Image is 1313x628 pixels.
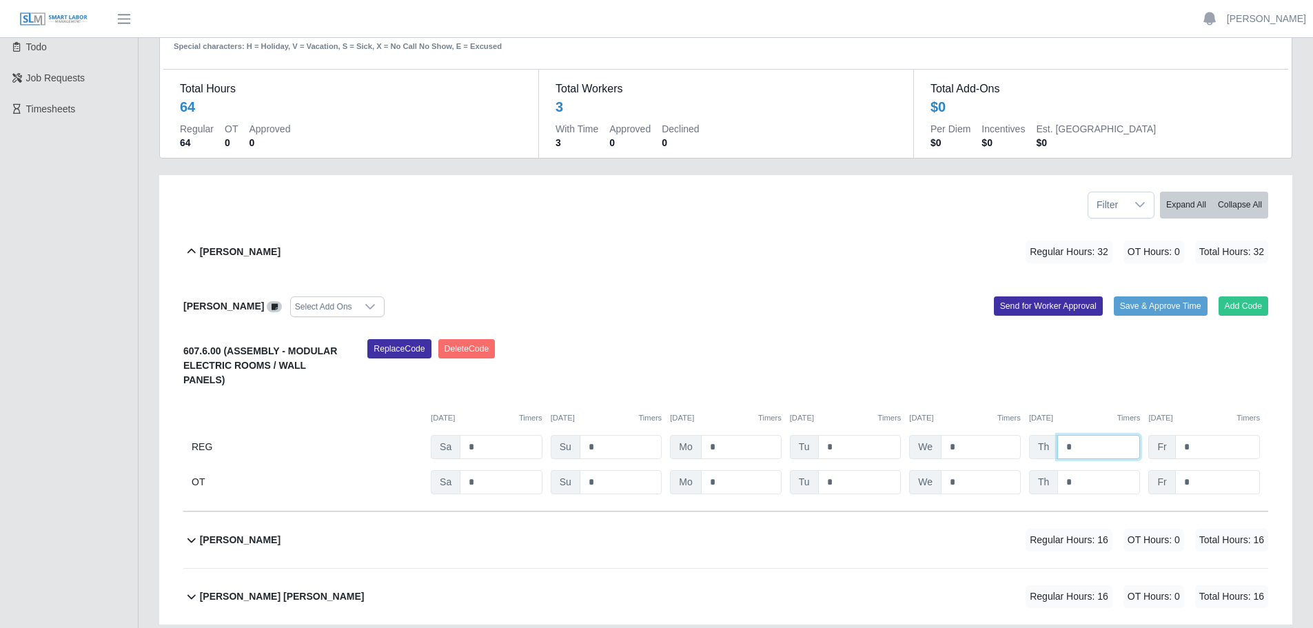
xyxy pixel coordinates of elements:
[1117,412,1141,424] button: Timers
[1148,435,1175,459] span: Fr
[200,589,365,604] b: [PERSON_NAME] [PERSON_NAME]
[431,412,542,424] div: [DATE]
[609,136,651,150] dd: 0
[1123,585,1184,608] span: OT Hours: 0
[367,339,431,358] button: ReplaceCode
[1123,529,1184,551] span: OT Hours: 0
[431,470,460,494] span: Sa
[556,81,897,97] dt: Total Workers
[1029,412,1141,424] div: [DATE]
[670,412,782,424] div: [DATE]
[180,122,214,136] dt: Regular
[200,245,281,259] b: [PERSON_NAME]
[1160,192,1212,219] button: Expand All
[249,122,290,136] dt: Approved
[200,533,281,547] b: [PERSON_NAME]
[930,81,1272,97] dt: Total Add-Ons
[981,136,1025,150] dd: $0
[758,412,782,424] button: Timers
[1026,529,1112,551] span: Regular Hours: 16
[994,296,1103,316] button: Send for Worker Approval
[551,435,580,459] span: Su
[909,412,1021,424] div: [DATE]
[1026,585,1112,608] span: Regular Hours: 16
[1195,241,1268,263] span: Total Hours: 32
[26,72,85,83] span: Job Requests
[431,435,460,459] span: Sa
[192,435,423,459] div: REG
[1227,12,1306,26] a: [PERSON_NAME]
[183,301,264,312] b: [PERSON_NAME]
[174,30,622,52] div: Special characters: H = Holiday, V = Vacation, S = Sick, X = No Call No Show, E = Excused
[1195,585,1268,608] span: Total Hours: 16
[1036,136,1156,150] dd: $0
[670,470,701,494] span: Mo
[551,412,662,424] div: [DATE]
[291,297,356,316] div: Select Add Ons
[556,122,598,136] dt: With Time
[26,103,76,114] span: Timesheets
[909,470,942,494] span: We
[670,435,701,459] span: Mo
[180,97,195,117] div: 64
[909,435,942,459] span: We
[981,122,1025,136] dt: Incentives
[519,412,542,424] button: Timers
[1148,412,1260,424] div: [DATE]
[1148,470,1175,494] span: Fr
[790,470,819,494] span: Tu
[267,301,282,312] a: View/Edit Notes
[180,81,522,97] dt: Total Hours
[192,470,423,494] div: OT
[790,435,819,459] span: Tu
[183,345,337,385] b: 607.6.00 (ASSEMBLY - MODULAR ELECTRIC ROOMS / WALL PANELS)
[878,412,902,424] button: Timers
[556,136,598,150] dd: 3
[183,512,1268,568] button: [PERSON_NAME] Regular Hours: 16 OT Hours: 0 Total Hours: 16
[1236,412,1260,424] button: Timers
[551,470,580,494] span: Su
[930,97,946,117] div: $0
[1123,241,1184,263] span: OT Hours: 0
[790,412,902,424] div: [DATE]
[662,122,699,136] dt: Declined
[1114,296,1208,316] button: Save & Approve Time
[225,122,238,136] dt: OT
[438,339,496,358] button: DeleteCode
[1029,435,1058,459] span: Th
[662,136,699,150] dd: 0
[1036,122,1156,136] dt: Est. [GEOGRAPHIC_DATA]
[1026,241,1112,263] span: Regular Hours: 32
[1195,529,1268,551] span: Total Hours: 16
[997,412,1021,424] button: Timers
[1212,192,1268,219] button: Collapse All
[225,136,238,150] dd: 0
[1160,192,1268,219] div: bulk actions
[638,412,662,424] button: Timers
[556,97,563,117] div: 3
[183,224,1268,280] button: [PERSON_NAME] Regular Hours: 32 OT Hours: 0 Total Hours: 32
[930,122,970,136] dt: Per Diem
[26,41,47,52] span: Todo
[1029,470,1058,494] span: Th
[180,136,214,150] dd: 64
[1219,296,1269,316] button: Add Code
[183,569,1268,625] button: [PERSON_NAME] [PERSON_NAME] Regular Hours: 16 OT Hours: 0 Total Hours: 16
[1088,192,1126,218] span: Filter
[609,122,651,136] dt: Approved
[930,136,970,150] dd: $0
[249,136,290,150] dd: 0
[19,12,88,27] img: SLM Logo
